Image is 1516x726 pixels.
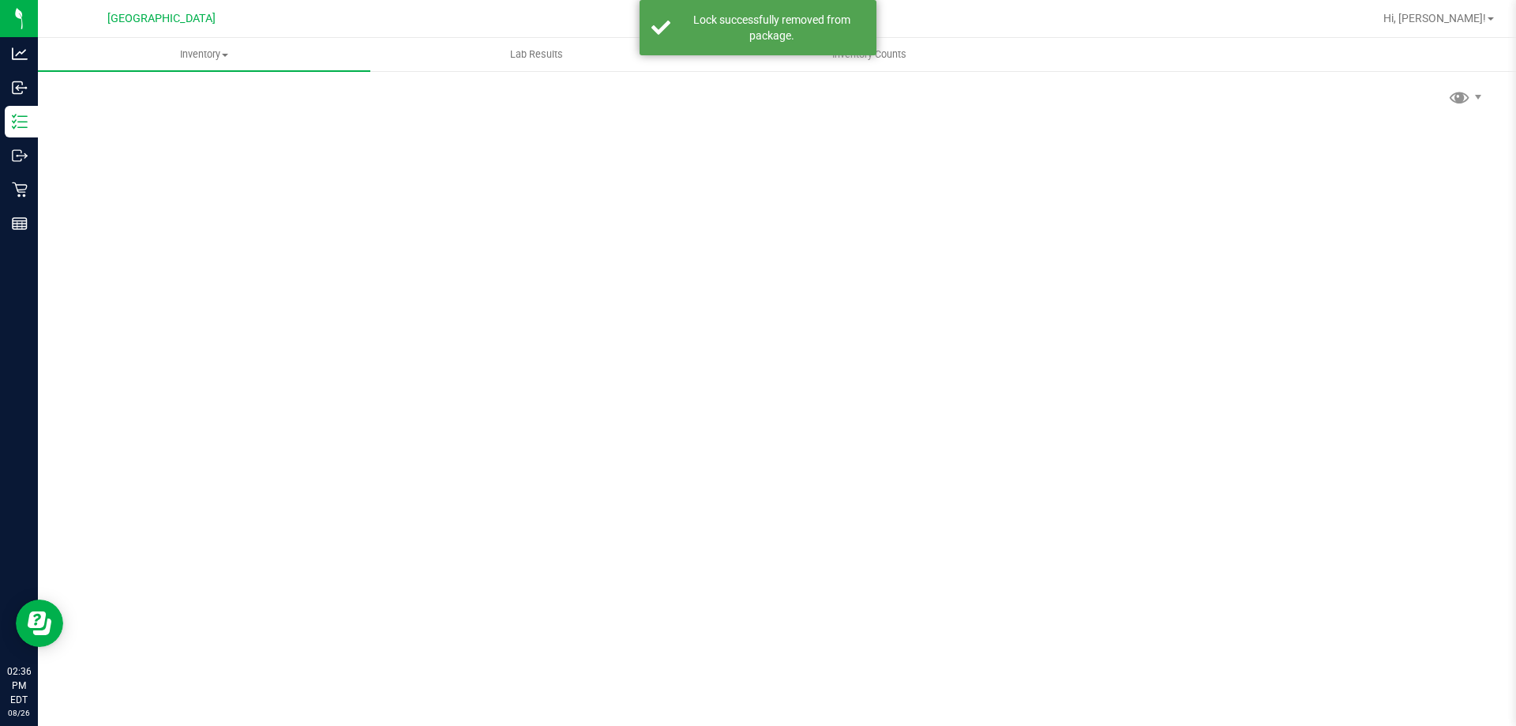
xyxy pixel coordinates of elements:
[12,148,28,164] inline-svg: Outbound
[107,12,216,25] span: [GEOGRAPHIC_DATA]
[38,38,370,71] a: Inventory
[370,38,703,71] a: Lab Results
[679,12,865,43] div: Lock successfully removed from package.
[12,46,28,62] inline-svg: Analytics
[12,216,28,231] inline-svg: Reports
[7,707,31,719] p: 08/26
[489,47,584,62] span: Lab Results
[16,600,63,647] iframe: Resource center
[7,664,31,707] p: 02:36 PM EDT
[12,80,28,96] inline-svg: Inbound
[38,47,370,62] span: Inventory
[1383,12,1486,24] span: Hi, [PERSON_NAME]!
[12,182,28,197] inline-svg: Retail
[12,114,28,130] inline-svg: Inventory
